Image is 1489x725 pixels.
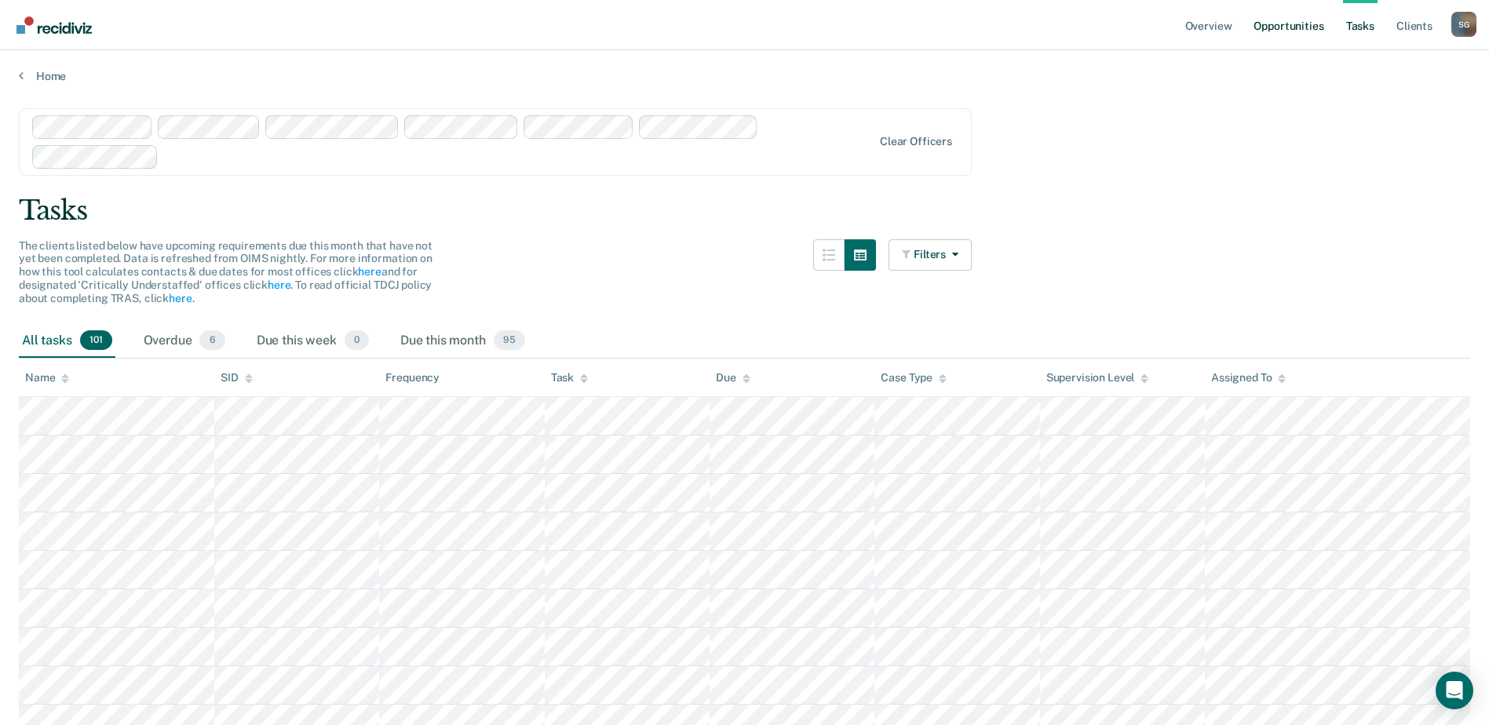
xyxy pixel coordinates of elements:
[385,371,440,384] div: Frequency
[16,16,92,34] img: Recidiviz
[1046,371,1149,384] div: Supervision Level
[141,324,228,359] div: Overdue6
[1451,12,1476,37] div: S G
[80,330,112,351] span: 101
[19,195,1470,227] div: Tasks
[889,239,972,271] button: Filters
[1451,12,1476,37] button: Profile dropdown button
[494,330,525,351] span: 95
[1211,371,1286,384] div: Assigned To
[25,371,69,384] div: Name
[19,239,432,304] span: The clients listed below have upcoming requirements due this month that have not yet been complet...
[169,292,192,304] a: here
[880,135,952,148] div: Clear officers
[881,371,947,384] div: Case Type
[716,371,750,384] div: Due
[221,371,253,384] div: SID
[1436,672,1473,709] div: Open Intercom Messenger
[397,324,528,359] div: Due this month95
[199,330,224,351] span: 6
[268,279,290,291] a: here
[551,371,588,384] div: Task
[19,324,115,359] div: All tasks101
[358,265,381,278] a: here
[254,324,372,359] div: Due this week0
[19,69,1470,83] a: Home
[345,330,369,351] span: 0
